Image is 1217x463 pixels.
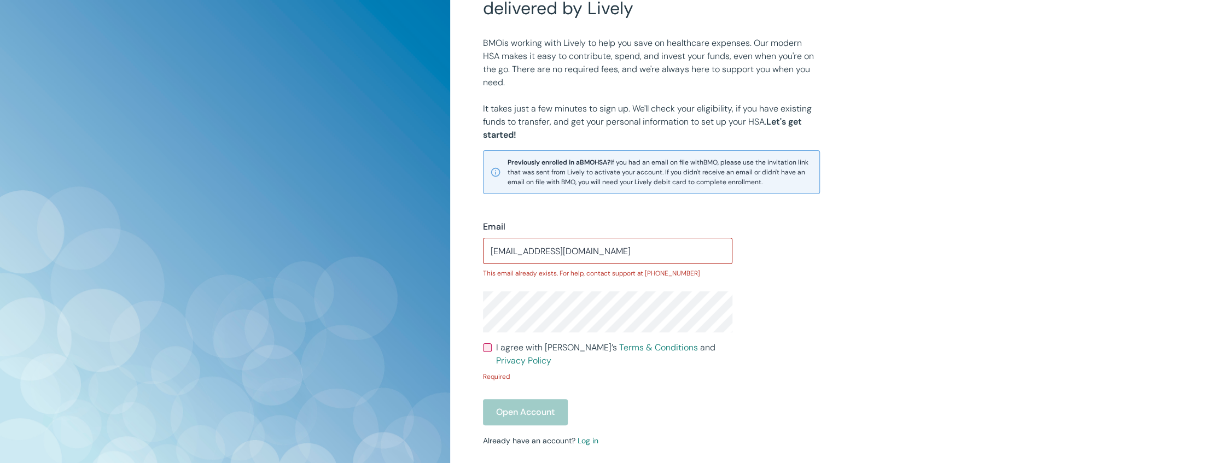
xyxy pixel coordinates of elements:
span: If you had an email on file with BMO , please use the invitation link that was sent from Lively t... [508,157,813,187]
span: I agree with [PERSON_NAME]’s and [496,341,732,367]
strong: Previously enrolled in a BMO HSA? [508,158,610,167]
small: Already have an account? [483,436,598,446]
a: Terms & Conditions [619,342,698,353]
label: Email [483,220,505,233]
p: BMO is working with Lively to help you save on healthcare expenses. Our modern HSA makes it easy ... [483,37,820,89]
p: Required [483,372,732,382]
p: This email already exists. For help, contact support at [PHONE_NUMBER] [483,268,732,278]
p: It takes just a few minutes to sign up. We'll check your eligibility, if you have existing funds ... [483,102,820,142]
a: Log in [578,436,598,446]
a: Privacy Policy [496,355,551,366]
